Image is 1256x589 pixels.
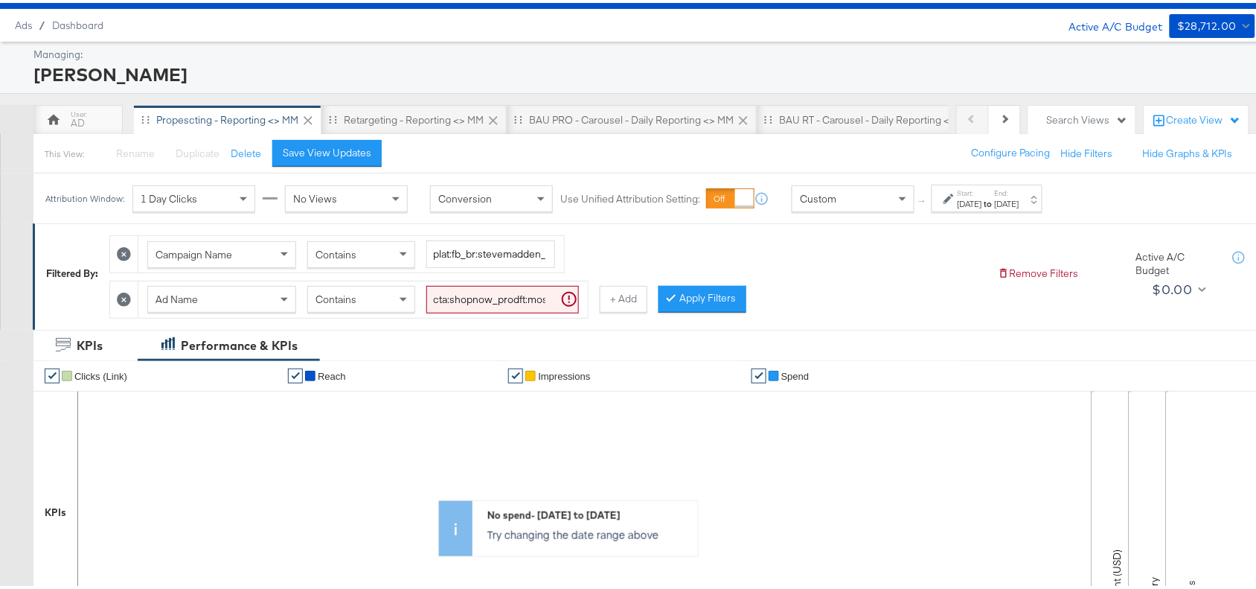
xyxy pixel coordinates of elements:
[538,368,590,379] span: Impressions
[283,143,371,157] div: Save View Updates
[45,191,125,201] div: Attribution Window:
[45,366,60,381] a: ✔
[560,189,700,203] label: Use Unified Attribution Setting:
[1167,110,1241,125] div: Create View
[77,334,103,351] div: KPIs
[141,189,197,203] span: 1 Day Clicks
[46,264,98,278] div: Filtered By:
[1170,11,1255,35] button: $28,712.00
[529,110,734,124] div: BAU PRO - Carousel - Daily Reporting <> MM
[1143,144,1233,158] button: Hide Graphs & KPIs
[752,366,766,381] a: ✔
[71,113,85,127] div: AD
[156,290,198,303] span: Ad Name
[141,112,150,121] div: Drag to reorder tab
[995,195,1019,207] div: [DATE]
[487,506,691,520] div: No spend - [DATE] to [DATE]
[514,112,522,121] div: Drag to reorder tab
[344,110,484,124] div: Retargeting - Reporting <> MM
[45,145,84,157] div: This View:
[1136,247,1218,275] div: Active A/C Budget
[1147,275,1210,299] button: $0.00
[995,185,1019,195] label: End:
[1177,14,1237,33] div: $28,712.00
[1053,11,1162,34] div: Active A/C Budget
[600,283,647,310] button: + Add
[1061,144,1113,158] button: Hide Filters
[916,196,930,201] span: ↑
[293,189,337,203] span: No Views
[781,368,810,379] span: Spend
[426,283,579,311] input: Enter a search term
[52,16,103,28] a: Dashboard
[116,144,155,157] span: Rename
[231,144,261,158] button: Delete
[318,368,346,379] span: Reach
[32,16,52,28] span: /
[181,334,298,351] div: Performance & KPIs
[998,264,1079,278] button: Remove Filters
[1153,276,1193,298] div: $0.00
[329,112,337,121] div: Drag to reorder tab
[15,16,32,28] span: Ads
[800,189,836,203] span: Custom
[156,245,232,258] span: Campaign Name
[438,189,492,203] span: Conversion
[272,137,382,164] button: Save View Updates
[33,45,1252,59] div: Managing:
[74,368,127,379] span: Clicks (Link)
[508,366,523,381] a: ✔
[764,112,772,121] div: Drag to reorder tab
[958,185,982,195] label: Start:
[982,195,995,206] strong: to
[779,110,975,124] div: BAU RT - Carousel - Daily Reporting <> MM
[958,195,982,207] div: [DATE]
[426,238,555,265] input: Enter a search term
[961,137,1061,164] button: Configure Pacing
[33,59,1252,84] div: [PERSON_NAME]
[176,144,220,157] span: Duplicate
[1047,110,1128,124] div: Search Views
[288,366,303,381] a: ✔
[487,524,691,539] p: Try changing the date range above
[659,283,746,310] button: Apply Filters
[315,245,356,258] span: Contains
[315,290,356,303] span: Contains
[156,110,298,124] div: Propescting - Reporting <> MM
